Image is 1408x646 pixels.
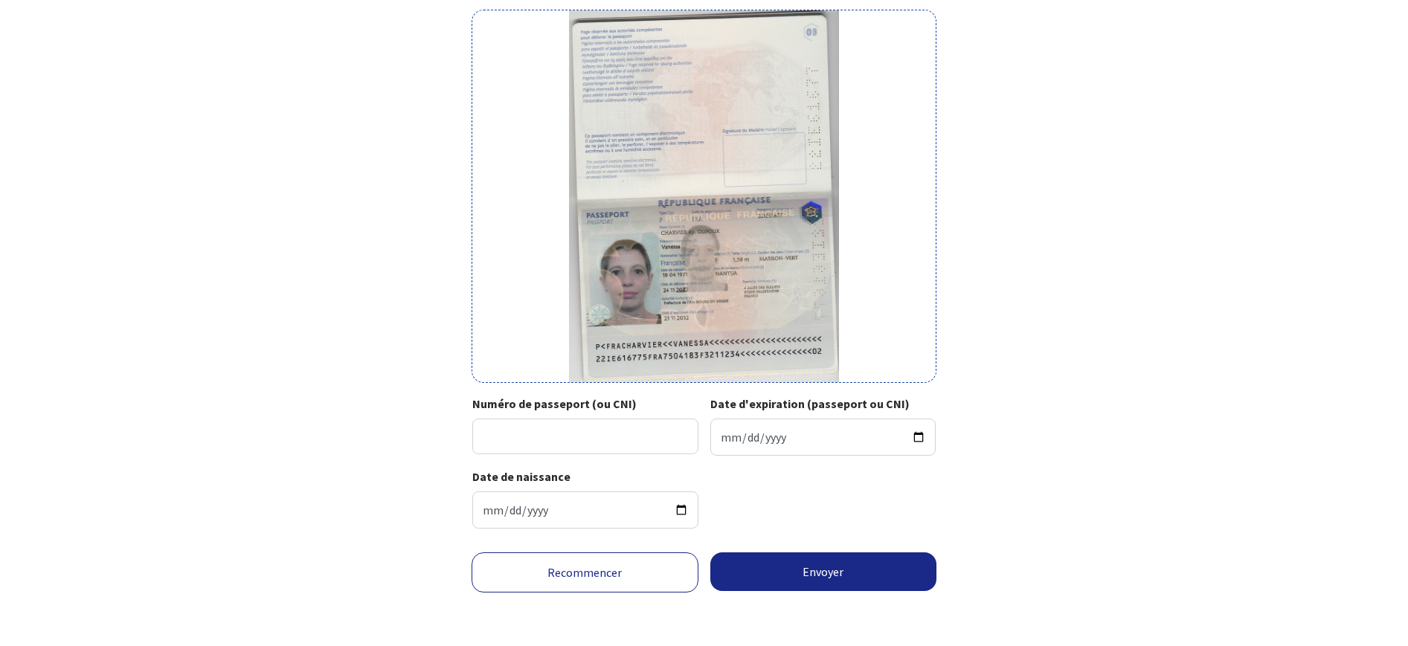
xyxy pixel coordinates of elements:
[472,396,637,411] strong: Numéro de passeport (ou CNI)
[710,552,937,591] button: Envoyer
[569,10,839,382] img: dupoux-vanessa.jpg
[472,552,698,592] a: Recommencer
[710,396,910,411] strong: Date d'expiration (passeport ou CNI)
[472,469,570,484] strong: Date de naissance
